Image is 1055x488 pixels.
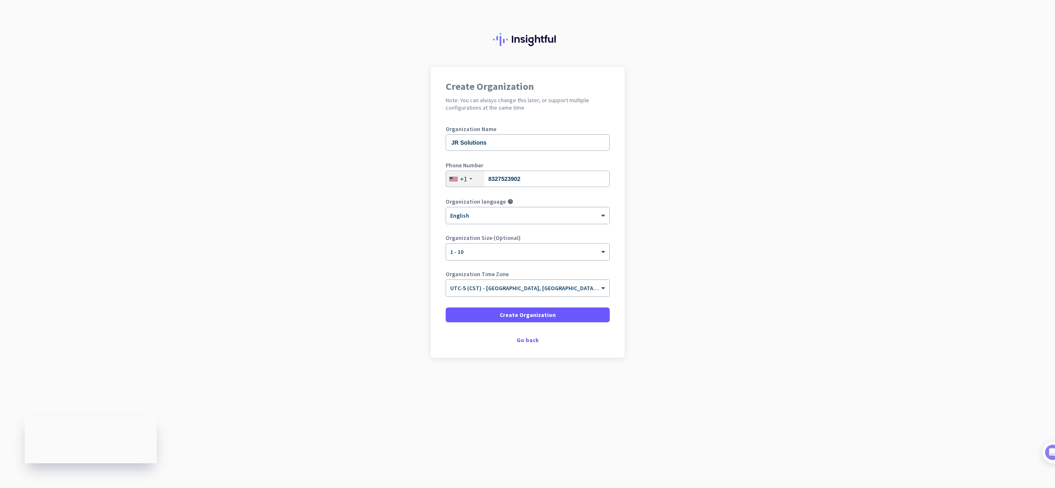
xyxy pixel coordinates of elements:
div: +1 [460,175,467,183]
img: Insightful [493,33,562,46]
label: Organization Time Zone [446,271,610,277]
h1: Create Organization [446,82,610,91]
span: Create Organization [500,311,556,319]
button: Create Organization [446,307,610,322]
label: Organization language [446,199,506,204]
label: Phone Number [446,162,610,168]
div: Go back [446,337,610,343]
label: Organization Size (Optional) [446,235,610,241]
label: Organization Name [446,126,610,132]
input: 201-555-0123 [446,171,610,187]
input: What is the name of your organization? [446,134,610,151]
h2: Note: You can always change this later, or support multiple configurations at the same time [446,96,610,111]
i: help [508,199,513,204]
iframe: Insightful Status [25,416,157,463]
